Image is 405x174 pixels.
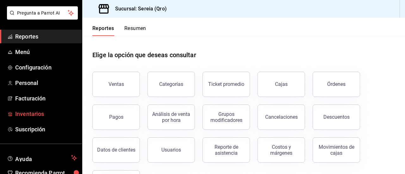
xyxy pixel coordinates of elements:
[275,81,288,87] div: Cajas
[313,72,360,97] button: Órdenes
[147,137,195,163] button: Usuarios
[317,144,356,156] div: Movimientos de cajas
[92,72,140,97] button: Ventas
[313,105,360,130] button: Descuentos
[124,25,146,36] button: Resumen
[109,114,123,120] div: Pagos
[262,144,301,156] div: Costos y márgenes
[258,137,305,163] button: Costos y márgenes
[92,25,146,36] div: navigation tabs
[159,81,183,87] div: Categorías
[202,137,250,163] button: Reporte de asistencia
[4,14,78,21] a: Pregunta a Parrot AI
[202,72,250,97] button: Ticket promedio
[323,114,350,120] div: Descuentos
[92,137,140,163] button: Datos de clientes
[147,105,195,130] button: Análisis de venta por hora
[265,114,298,120] div: Cancelaciones
[152,111,191,123] div: Análisis de venta por hora
[15,110,77,118] span: Inventarios
[207,111,246,123] div: Grupos modificadores
[313,137,360,163] button: Movimientos de cajas
[110,5,167,13] h3: Sucursal: Sereia (Qro)
[92,50,196,60] h1: Elige la opción que deseas consultar
[15,79,77,87] span: Personal
[147,72,195,97] button: Categorías
[327,81,346,87] div: Órdenes
[258,72,305,97] button: Cajas
[17,10,68,16] span: Pregunta a Parrot AI
[15,63,77,72] span: Configuración
[7,6,78,20] button: Pregunta a Parrot AI
[207,144,246,156] div: Reporte de asistencia
[109,81,124,87] div: Ventas
[92,25,114,36] button: Reportes
[15,48,77,56] span: Menú
[15,154,69,162] span: Ayuda
[15,94,77,103] span: Facturación
[208,81,244,87] div: Ticket promedio
[92,105,140,130] button: Pagos
[97,147,135,153] div: Datos de clientes
[161,147,181,153] div: Usuarios
[15,32,77,41] span: Reportes
[202,105,250,130] button: Grupos modificadores
[15,125,77,134] span: Suscripción
[258,105,305,130] button: Cancelaciones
